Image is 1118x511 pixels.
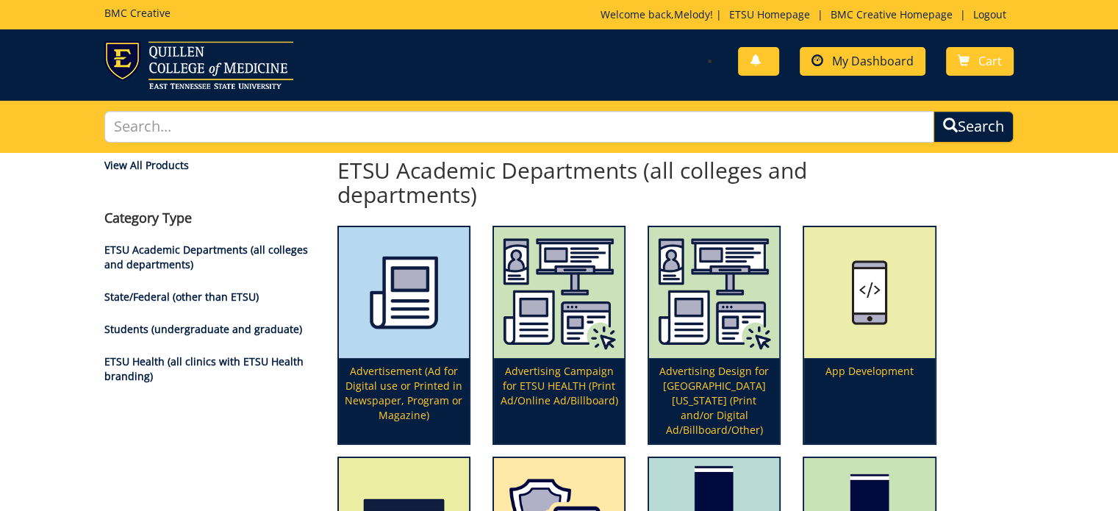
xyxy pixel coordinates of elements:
p: Advertising Campaign for ETSU HEALTH (Print Ad/Online Ad/Billboard) [494,358,624,443]
a: Advertisement (Ad for Digital use or Printed in Newspaper, Program or Magazine) [339,227,469,443]
img: printmedia-5fff40aebc8a36.86223841.png [339,227,469,358]
h4: Category Type [104,211,315,226]
img: ETSU logo [104,41,293,89]
p: Advertising Design for [GEOGRAPHIC_DATA][US_STATE] (Print and/or Digital Ad/Billboard/Other) [649,358,779,443]
img: etsu%20health%20marketing%20campaign%20image-6075f5506d2aa2.29536275.png [494,227,624,358]
a: ETSU Academic Departments (all colleges and departments) [104,243,308,271]
a: App Development [804,227,934,443]
a: ETSU Health (all clinics with ETSU Health branding) [104,354,304,383]
h5: BMC Creative [104,7,171,18]
a: Cart [946,47,1014,76]
input: Search... [104,111,935,143]
img: etsu%20health%20marketing%20campaign%20image-6075f5506d2aa2.29536275.png [649,227,779,358]
a: State/Federal (other than ETSU) [104,290,259,304]
a: BMC Creative Homepage [823,7,960,21]
a: Advertising Design for [GEOGRAPHIC_DATA][US_STATE] (Print and/or Digital Ad/Billboard/Other) [649,227,779,443]
p: Welcome back, ! | | | [601,7,1014,22]
a: My Dashboard [800,47,925,76]
a: View All Products [104,158,315,173]
button: Search [934,111,1014,143]
a: Logout [966,7,1014,21]
a: Advertising Campaign for ETSU HEALTH (Print Ad/Online Ad/Billboard) [494,227,624,443]
a: Students (undergraduate and graduate) [104,322,302,336]
p: App Development [804,358,934,443]
img: app%20development%20icon-655684178ce609.47323231.png [804,227,934,358]
h2: ETSU Academic Departments (all colleges and departments) [337,158,936,207]
a: Melody [674,7,710,21]
p: Advertisement (Ad for Digital use or Printed in Newspaper, Program or Magazine) [339,358,469,443]
span: Cart [978,53,1002,69]
span: My Dashboard [832,53,914,69]
a: ETSU Homepage [722,7,817,21]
